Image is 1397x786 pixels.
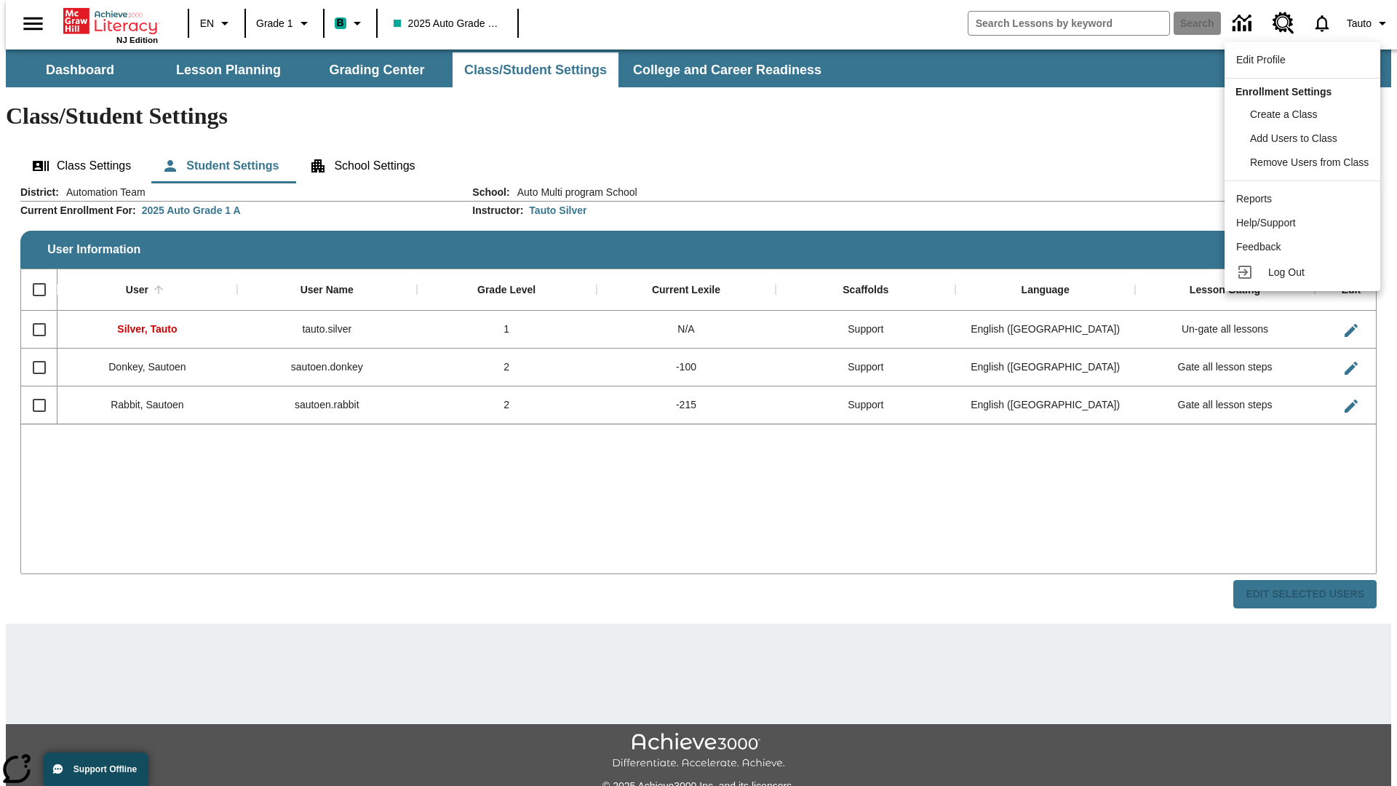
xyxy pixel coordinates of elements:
span: Help/Support [1236,217,1296,229]
span: Add Users to Class [1250,132,1337,144]
span: Log Out [1268,266,1305,278]
span: Remove Users from Class [1250,156,1369,168]
span: Feedback [1236,241,1281,253]
span: Create a Class [1250,108,1318,120]
span: Edit Profile [1236,54,1286,65]
span: Reports [1236,193,1272,205]
span: Enrollment Settings [1235,86,1332,98]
